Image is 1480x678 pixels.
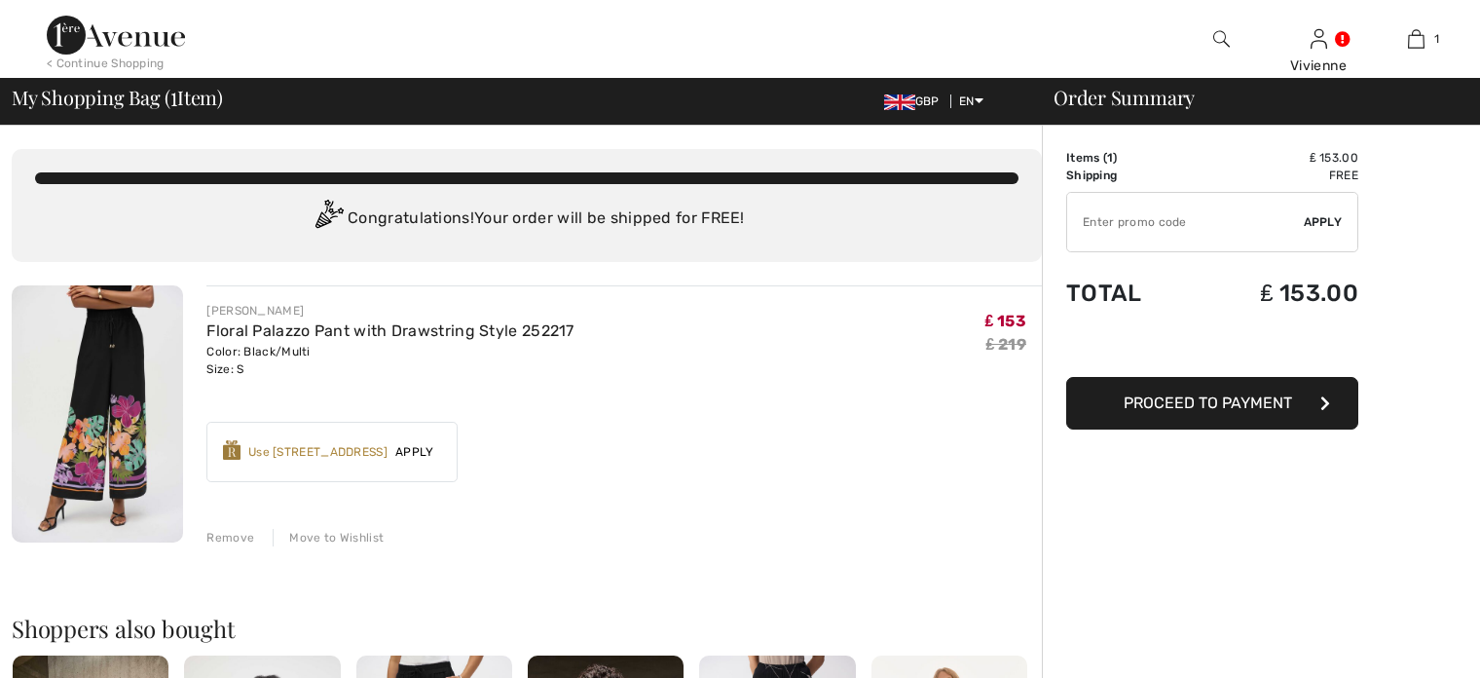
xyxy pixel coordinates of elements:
td: ₤ 153.00 [1193,149,1358,167]
span: 1 [1434,30,1439,48]
div: Color: Black/Multi Size: S [206,343,573,378]
td: Total [1066,260,1193,326]
td: ₤ 153.00 [1193,260,1358,326]
div: Congratulations! Your order will be shipped for FREE! [35,200,1018,239]
h2: Shoppers also bought [12,617,1042,640]
span: EN [959,94,983,108]
img: My Bag [1408,27,1424,51]
span: My Shopping Bag ( Item) [12,88,223,107]
button: Proceed to Payment [1066,377,1358,430]
a: Floral Palazzo Pant with Drawstring Style 252217 [206,321,573,340]
a: Sign In [1311,29,1327,48]
span: 1 [170,83,177,108]
img: Floral Palazzo Pant with Drawstring Style 252217 [12,285,183,543]
div: < Continue Shopping [47,55,165,72]
span: Apply [1304,213,1343,231]
img: 1ère Avenue [47,16,185,55]
div: Move to Wishlist [273,529,384,546]
img: Congratulation2.svg [309,200,348,239]
img: UK Pound [884,94,915,110]
span: Apply [388,443,442,461]
div: Order Summary [1030,88,1468,107]
div: Vivienne [1271,56,1366,76]
img: search the website [1213,27,1230,51]
iframe: PayPal [1066,326,1358,370]
div: Use [STREET_ADDRESS] [248,443,388,461]
div: [PERSON_NAME] [206,302,573,320]
td: Shipping [1066,167,1193,184]
span: Proceed to Payment [1124,394,1292,412]
td: Items ( ) [1066,149,1193,167]
div: Remove [206,529,254,546]
input: Promo code [1067,193,1304,251]
s: ₤ 219 [986,335,1026,354]
td: Free [1193,167,1358,184]
span: GBP [884,94,947,108]
span: 1 [1107,151,1113,165]
a: 1 [1368,27,1463,51]
span: ₤ 153 [985,312,1026,330]
img: My Info [1311,27,1327,51]
img: Reward-Logo.svg [223,440,240,460]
